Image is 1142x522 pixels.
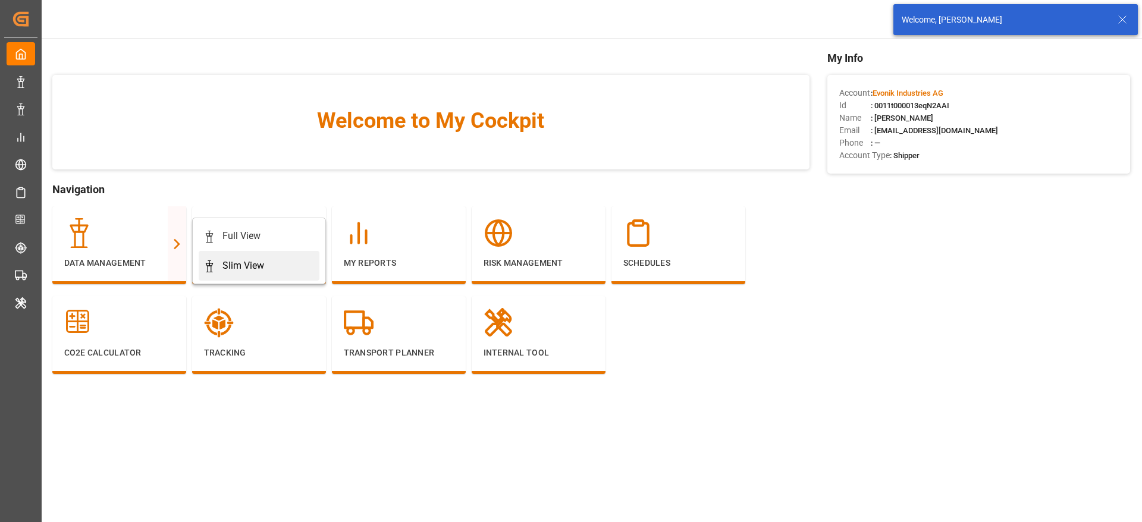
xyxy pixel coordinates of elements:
[76,105,786,137] span: Welcome to My Cockpit
[222,259,264,273] div: Slim View
[839,124,871,137] span: Email
[871,101,949,110] span: : 0011t000013eqN2AAI
[839,137,871,149] span: Phone
[902,14,1106,26] div: Welcome, [PERSON_NAME]
[199,221,319,251] a: Full View
[344,257,454,269] p: My Reports
[827,50,1130,66] span: My Info
[871,126,998,135] span: : [EMAIL_ADDRESS][DOMAIN_NAME]
[52,181,810,197] span: Navigation
[871,139,880,147] span: : —
[839,99,871,112] span: Id
[484,257,594,269] p: Risk Management
[64,257,174,269] p: Data Management
[204,347,314,359] p: Tracking
[890,151,920,160] span: : Shipper
[64,347,174,359] p: CO2e Calculator
[344,347,454,359] p: Transport Planner
[871,89,943,98] span: :
[222,229,261,243] div: Full View
[623,257,733,269] p: Schedules
[839,112,871,124] span: Name
[199,251,319,281] a: Slim View
[873,89,943,98] span: Evonik Industries AG
[484,347,594,359] p: Internal Tool
[839,87,871,99] span: Account
[871,114,933,122] span: : [PERSON_NAME]
[839,149,890,162] span: Account Type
